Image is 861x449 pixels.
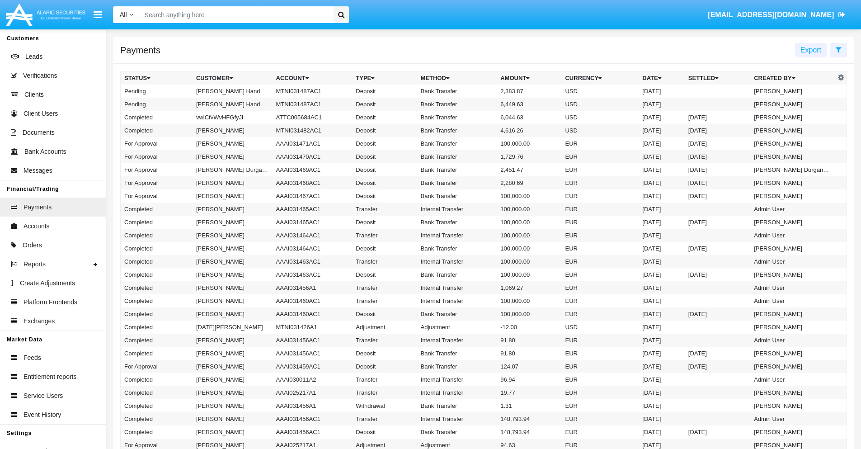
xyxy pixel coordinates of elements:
[121,425,193,439] td: Completed
[273,71,353,85] th: Account
[750,425,835,439] td: [PERSON_NAME]
[273,189,353,203] td: AAAI031467AC1
[273,386,353,399] td: AAAI025217A1
[561,399,639,412] td: EUR
[685,176,750,189] td: [DATE]
[639,294,685,307] td: [DATE]
[23,71,57,80] span: Verifications
[417,425,497,439] td: Bank Transfer
[497,71,561,85] th: Amount
[193,412,273,425] td: [PERSON_NAME]
[352,216,417,229] td: Deposit
[121,98,193,111] td: Pending
[639,425,685,439] td: [DATE]
[24,166,52,175] span: Messages
[121,203,193,216] td: Completed
[750,255,835,268] td: Admin User
[352,386,417,399] td: Transfer
[193,360,273,373] td: [PERSON_NAME]
[273,294,353,307] td: AAAI031460AC1
[639,203,685,216] td: [DATE]
[685,189,750,203] td: [DATE]
[417,255,497,268] td: Internal Transfer
[121,242,193,255] td: Completed
[193,85,273,98] td: [PERSON_NAME] Hand
[193,425,273,439] td: [PERSON_NAME]
[561,176,639,189] td: EUR
[750,189,835,203] td: [PERSON_NAME]
[497,294,561,307] td: 100,000.00
[561,203,639,216] td: EUR
[352,163,417,176] td: Deposit
[417,163,497,176] td: Bank Transfer
[273,124,353,137] td: MTNI031482AC1
[561,294,639,307] td: EUR
[121,334,193,347] td: Completed
[273,216,353,229] td: AAAI031465AC1
[417,399,497,412] td: Bank Transfer
[193,386,273,399] td: [PERSON_NAME]
[417,242,497,255] td: Bank Transfer
[193,124,273,137] td: [PERSON_NAME]
[273,360,353,373] td: AAAI031459AC1
[639,150,685,163] td: [DATE]
[24,317,55,326] span: Exchanges
[750,412,835,425] td: Admin User
[121,412,193,425] td: Completed
[497,347,561,360] td: 91.80
[497,412,561,425] td: 148,793.94
[120,11,127,18] span: All
[561,425,639,439] td: EUR
[497,268,561,281] td: 100,000.00
[561,373,639,386] td: EUR
[639,85,685,98] td: [DATE]
[639,255,685,268] td: [DATE]
[193,294,273,307] td: [PERSON_NAME]
[417,216,497,229] td: Bank Transfer
[121,268,193,281] td: Completed
[24,353,41,363] span: Feeds
[273,347,353,360] td: AAAI031456AC1
[120,47,160,54] h5: Payments
[750,399,835,412] td: [PERSON_NAME]
[273,321,353,334] td: MTNI031426A1
[561,71,639,85] th: Currency
[497,216,561,229] td: 100,000.00
[352,307,417,321] td: Deposit
[352,373,417,386] td: Transfer
[24,147,66,156] span: Bank Accounts
[561,281,639,294] td: EUR
[121,386,193,399] td: Completed
[685,124,750,137] td: [DATE]
[193,150,273,163] td: [PERSON_NAME]
[639,268,685,281] td: [DATE]
[121,229,193,242] td: Completed
[685,268,750,281] td: [DATE]
[561,111,639,124] td: USD
[750,216,835,229] td: [PERSON_NAME]
[273,150,353,163] td: AAAI031470AC1
[273,281,353,294] td: AAAI031456A1
[561,85,639,98] td: USD
[121,294,193,307] td: Completed
[417,307,497,321] td: Bank Transfer
[193,176,273,189] td: [PERSON_NAME]
[639,229,685,242] td: [DATE]
[352,255,417,268] td: Transfer
[273,255,353,268] td: AAAI031463AC1
[497,386,561,399] td: 19.77
[750,268,835,281] td: [PERSON_NAME]
[273,229,353,242] td: AAAI031464AC1
[352,176,417,189] td: Deposit
[497,98,561,111] td: 6,449.63
[497,242,561,255] td: 100,000.00
[273,307,353,321] td: AAAI031460AC1
[639,399,685,412] td: [DATE]
[273,111,353,124] td: ATTC005684AC1
[193,229,273,242] td: [PERSON_NAME]
[121,281,193,294] td: Completed
[750,360,835,373] td: [PERSON_NAME]
[417,98,497,111] td: Bank Transfer
[25,52,42,61] span: Leads
[497,334,561,347] td: 91.80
